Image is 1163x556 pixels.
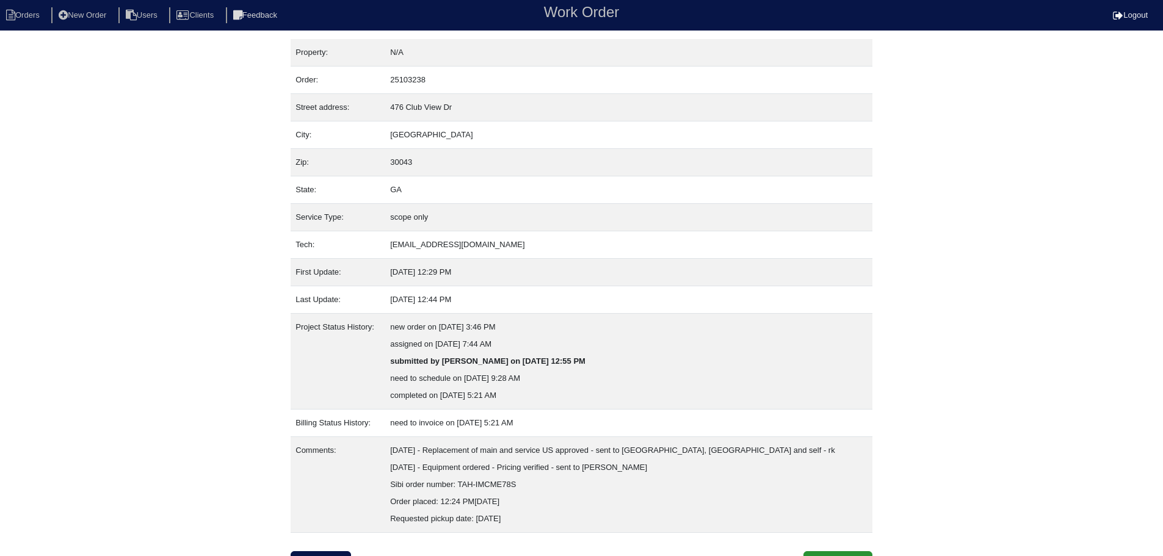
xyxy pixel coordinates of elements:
td: State: [291,176,385,204]
td: 25103238 [385,67,872,94]
li: Feedback [226,7,287,24]
td: [DATE] - Replacement of main and service US approved - sent to [GEOGRAPHIC_DATA], [GEOGRAPHIC_DAT... [385,437,872,533]
td: 30043 [385,149,872,176]
td: N/A [385,39,872,67]
a: New Order [51,10,116,20]
td: Comments: [291,437,385,533]
div: new order on [DATE] 3:46 PM [390,319,868,336]
td: Property: [291,39,385,67]
div: need to invoice on [DATE] 5:21 AM [390,414,868,431]
div: completed on [DATE] 5:21 AM [390,387,868,404]
td: [GEOGRAPHIC_DATA] [385,121,872,149]
a: Users [118,10,167,20]
div: submitted by [PERSON_NAME] on [DATE] 12:55 PM [390,353,868,370]
td: [DATE] 12:44 PM [385,286,872,314]
td: [EMAIL_ADDRESS][DOMAIN_NAME] [385,231,872,259]
td: Last Update: [291,286,385,314]
td: Tech: [291,231,385,259]
td: Service Type: [291,204,385,231]
td: [DATE] 12:29 PM [385,259,872,286]
td: Billing Status History: [291,410,385,437]
li: Clients [169,7,223,24]
td: City: [291,121,385,149]
a: Logout [1113,10,1148,20]
td: Order: [291,67,385,94]
li: Users [118,7,167,24]
td: First Update: [291,259,385,286]
td: Street address: [291,94,385,121]
li: New Order [51,7,116,24]
td: 476 Club View Dr [385,94,872,121]
div: need to schedule on [DATE] 9:28 AM [390,370,868,387]
td: GA [385,176,872,204]
a: Clients [169,10,223,20]
td: Zip: [291,149,385,176]
td: Project Status History: [291,314,385,410]
div: assigned on [DATE] 7:44 AM [390,336,868,353]
td: scope only [385,204,872,231]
